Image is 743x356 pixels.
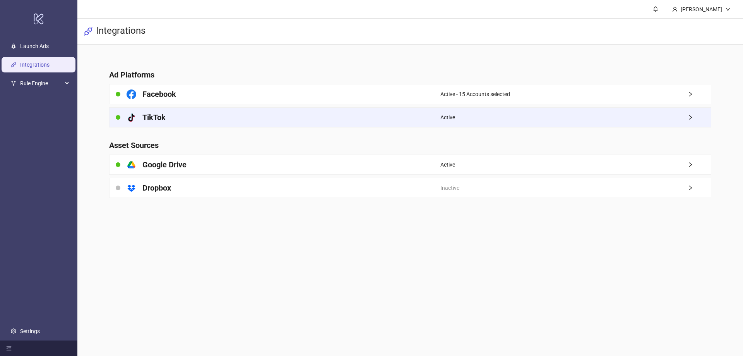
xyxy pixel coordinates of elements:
[109,107,711,127] a: TikTokActiveright
[20,76,63,91] span: Rule Engine
[84,27,93,36] span: api
[440,113,455,122] span: Active
[20,328,40,334] a: Settings
[109,178,711,198] a: DropboxInactiveright
[109,155,711,175] a: Google DriveActiveright
[440,184,459,192] span: Inactive
[20,62,50,68] a: Integrations
[109,84,711,104] a: FacebookActive - 15 Accounts selectedright
[440,90,510,98] span: Active - 15 Accounts selected
[688,185,711,191] span: right
[142,89,176,100] h4: Facebook
[109,140,711,151] h4: Asset Sources
[672,7,678,12] span: user
[688,162,711,167] span: right
[6,346,12,351] span: menu-fold
[11,81,16,86] span: fork
[142,159,187,170] h4: Google Drive
[96,25,146,38] h3: Integrations
[678,5,725,14] div: [PERSON_NAME]
[725,7,731,12] span: down
[688,115,711,120] span: right
[688,91,711,97] span: right
[440,160,455,169] span: Active
[142,182,171,193] h4: Dropbox
[109,69,711,80] h4: Ad Platforms
[653,6,658,12] span: bell
[20,43,49,50] a: Launch Ads
[142,112,166,123] h4: TikTok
